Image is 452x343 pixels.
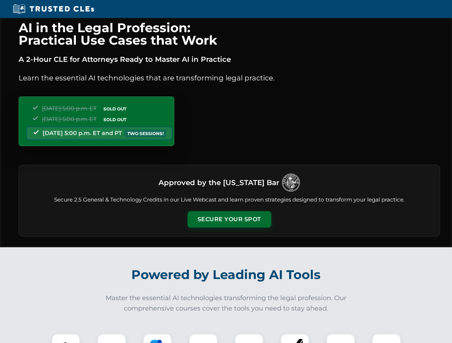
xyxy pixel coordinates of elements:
span: [DATE] 5:00 p.m. ET [42,116,97,123]
button: Secure Your Spot [188,211,271,228]
h1: AI in the Legal Profession: Practical Use Cases that Work [19,21,440,46]
p: Learn the essential AI technologies that are transforming legal practice. [19,72,440,84]
img: Logo [282,174,300,192]
p: Master the essential AI technologies transforming the legal profession. Our comprehensive courses... [101,293,351,314]
h3: Approved by the [US_STATE] Bar [159,176,279,189]
span: SOLD OUT [101,105,129,113]
h2: Powered by Leading AI Tools [28,262,424,287]
span: SOLD OUT [101,116,129,123]
p: A 2-Hour CLE for Attorneys Ready to Master AI in Practice [19,54,440,65]
span: [DATE] 5:00 p.m. ET [42,105,97,112]
p: Secure 2.5 General & Technology Credits in our Live Webcast and learn proven strategies designed ... [28,196,431,204]
img: Trusted CLEs [11,4,96,14]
